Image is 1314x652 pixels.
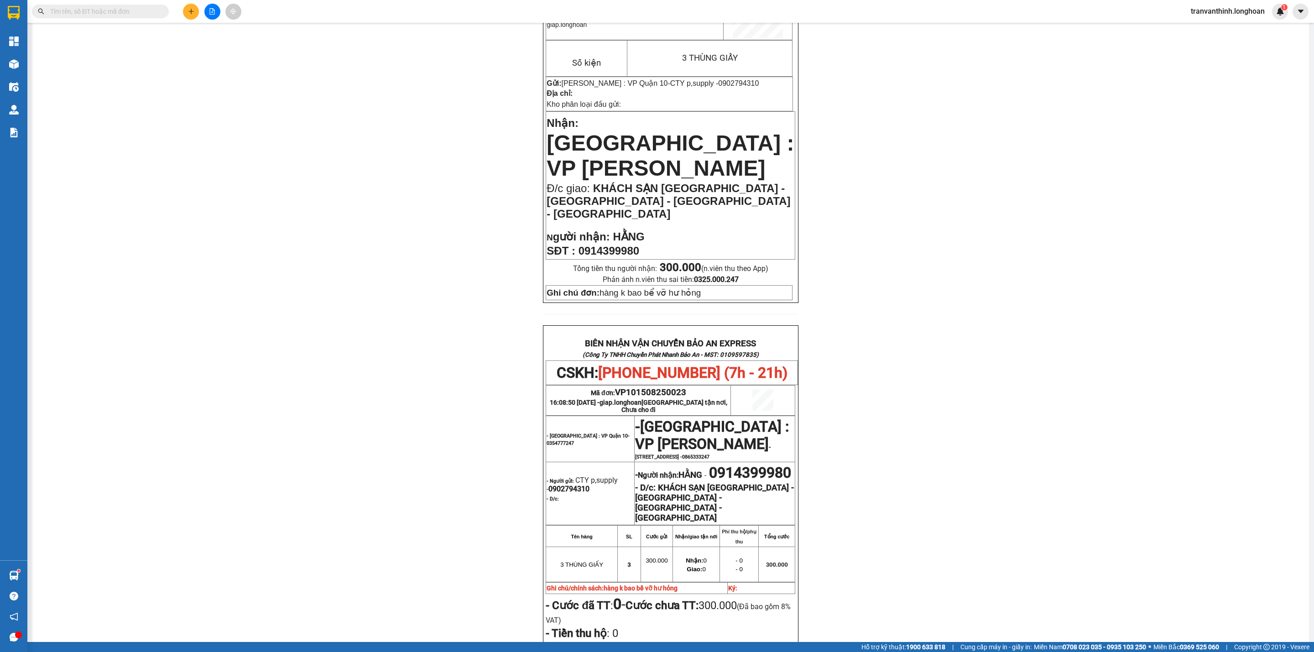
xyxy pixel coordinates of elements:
span: copyright [1263,644,1270,650]
button: file-add [204,4,220,20]
input: Tìm tên, số ĐT hoặc mã đơn [50,6,158,16]
img: dashboard-icon [9,37,19,46]
strong: BIÊN NHẬN VẬN CHUYỂN BẢO AN EXPRESS [585,339,756,349]
span: 0 [687,566,705,573]
span: 16:08:50 [DATE] - [550,399,727,413]
span: giap.longhoan [600,399,727,413]
img: warehouse-icon [9,59,19,69]
strong: Địa chỉ: [547,89,573,97]
span: Nhận: [547,117,579,129]
strong: Cước chưa TT: [626,599,699,612]
span: HẰNG [678,470,702,480]
span: - [702,471,709,480]
span: 0902794310 [718,79,759,87]
img: icon-new-feature [1276,7,1284,16]
strong: 0369 525 060 [1180,643,1219,651]
strong: Nhận: [686,557,703,564]
span: 3 THÙNG GIẤY [560,561,603,568]
span: | [1226,642,1227,652]
span: VP101508250023 [615,387,686,397]
span: tranvanthinh.longhoan [1184,5,1272,17]
span: HẰNG [613,230,644,243]
strong: - [635,470,702,480]
span: 0 [686,557,707,564]
span: CTY p,supply - [670,79,759,87]
span: - 0 [735,557,743,564]
strong: KHÁCH SẠN [GEOGRAPHIC_DATA] - [GEOGRAPHIC_DATA] - [GEOGRAPHIC_DATA] - [GEOGRAPHIC_DATA] [635,483,794,523]
span: hàng k bao bể vỡ hư hỏng [604,584,678,592]
span: - [635,426,789,460]
span: Phản ánh n.viên thu sai tiền: [603,275,739,284]
span: - [635,418,640,435]
strong: Tổng cước [764,534,789,539]
strong: N [547,233,610,242]
span: hàng k bao bể vỡ hư hỏng [547,288,701,297]
span: Miền Nam [1034,642,1146,652]
span: 0902794310 [548,485,589,493]
strong: Ký: [728,584,737,592]
span: giap.longhoan [547,21,587,28]
strong: Phí thu hộ/phụ thu [722,529,756,544]
span: - [667,79,759,87]
span: : [546,599,626,612]
img: logo-vxr [8,6,20,20]
span: CSKH: [557,364,787,381]
span: gười nhận: [553,230,610,243]
span: [PERSON_NAME] : VP Quận 10 [562,79,668,87]
span: notification [10,612,18,621]
span: Cung cấp máy in - giấy in: [960,642,1032,652]
span: KHÁCH SẠN [GEOGRAPHIC_DATA] - [GEOGRAPHIC_DATA] - [GEOGRAPHIC_DATA] - [GEOGRAPHIC_DATA] [547,182,790,220]
span: message [10,633,18,642]
strong: - Người gửi: [547,478,574,484]
span: ⚪️ [1148,645,1151,649]
strong: Gửi: [547,79,561,87]
strong: 300.000 [660,261,701,274]
span: 0914399980 [709,464,791,481]
img: warehouse-icon [9,82,19,92]
strong: Ghi chú/chính sách: [547,584,678,592]
strong: 1900 633 818 [906,643,945,651]
strong: - D/c: [547,496,559,502]
span: Đ/c giao: [547,182,593,194]
button: caret-down [1293,4,1309,20]
span: 3 [627,561,631,568]
span: : [546,627,618,640]
span: 0865333247 [682,454,709,460]
span: 0914399980 [579,245,639,257]
span: 0354777247 [547,440,574,446]
span: 1 [1283,4,1286,10]
span: Hỗ trợ kỹ thuật: [861,642,945,652]
span: [GEOGRAPHIC_DATA] : VP [PERSON_NAME] [635,418,789,453]
strong: 0 [613,595,621,613]
span: search [38,8,44,15]
strong: - Cước đã TT [546,599,610,612]
strong: 0325.000.247 [694,275,739,284]
span: Người nhận: [638,471,702,480]
span: caret-down [1297,7,1305,16]
span: Kho phân loại đầu gửi: [547,100,621,108]
span: [STREET_ADDRESS] - [635,454,709,460]
button: plus [183,4,199,20]
span: 3 THÙNG GIẤY [682,53,738,63]
span: 0 [610,627,618,640]
strong: SL [626,534,632,539]
span: Tổng tiền thu người nhận: [573,264,768,273]
span: question-circle [10,592,18,600]
span: Mã đơn: [591,389,686,396]
span: [PHONE_NUMBER] (7h - 21h) [598,364,787,381]
strong: - D/c: [635,483,656,493]
span: Số kiện [572,58,601,68]
button: aim [225,4,241,20]
span: aim [230,8,236,15]
sup: 1 [1281,4,1288,10]
span: [GEOGRAPHIC_DATA] : VP [PERSON_NAME] [547,131,794,180]
strong: SĐT : [547,245,575,257]
sup: 1 [17,569,20,572]
span: - 0 [735,566,743,573]
img: warehouse-icon [9,571,19,580]
span: - [613,595,626,613]
span: (n.viên thu theo App) [660,264,768,273]
strong: Ghi chú đơn: [547,288,600,297]
strong: Giao: [687,566,702,573]
span: | [952,642,954,652]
